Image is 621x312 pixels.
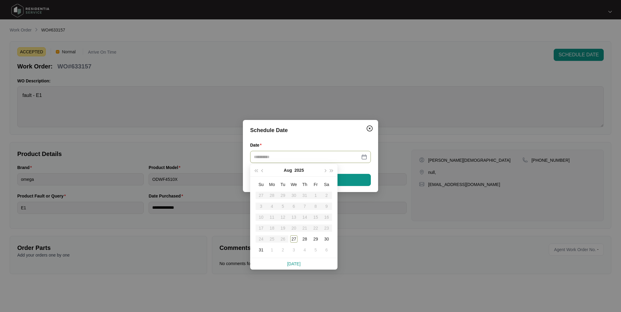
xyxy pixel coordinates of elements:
th: Sa [321,179,332,190]
div: 29 [312,235,319,243]
div: 30 [323,235,330,243]
th: Su [256,179,267,190]
td: 2025-08-27 [288,234,299,244]
div: 3 [290,246,297,254]
td: 2025-09-01 [267,244,277,255]
div: 31 [257,246,265,254]
a: [DATE] [287,261,300,266]
div: 5 [312,246,319,254]
td: 2025-09-02 [277,244,288,255]
td: 2025-08-29 [310,234,321,244]
button: Aug [284,164,292,176]
div: 28 [301,235,308,243]
td: 2025-08-30 [321,234,332,244]
div: 27 [290,235,297,243]
td: 2025-09-03 [288,244,299,255]
td: 2025-08-31 [256,244,267,255]
button: Close [365,124,374,133]
th: We [288,179,299,190]
th: Th [299,179,310,190]
div: 4 [301,246,308,254]
td: 2025-09-06 [321,244,332,255]
td: 2025-09-05 [310,244,321,255]
td: 2025-09-04 [299,244,310,255]
img: closeCircle [366,125,373,132]
input: Date [254,154,360,160]
td: 2025-08-28 [299,234,310,244]
label: Date [250,142,264,148]
div: Schedule Date [250,126,371,134]
div: 2 [279,246,287,254]
button: 2025 [294,164,304,176]
th: Tu [277,179,288,190]
th: Fr [310,179,321,190]
div: 6 [323,246,330,254]
th: Mo [267,179,277,190]
div: 1 [268,246,276,254]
